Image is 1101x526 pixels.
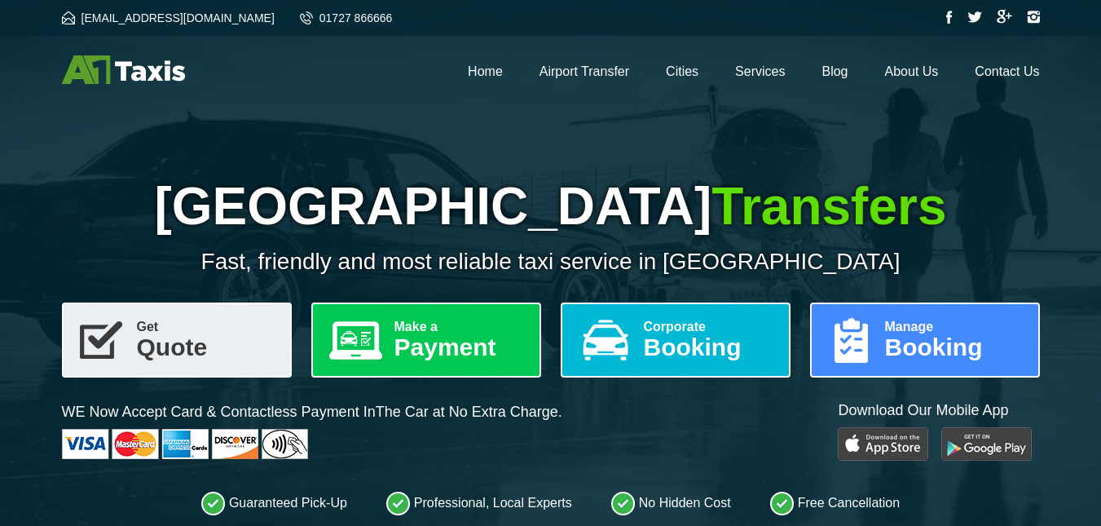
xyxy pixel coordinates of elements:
a: About Us [885,64,939,78]
a: [EMAIL_ADDRESS][DOMAIN_NAME] [62,11,275,24]
img: Google Play [941,427,1032,461]
span: Make a [394,320,526,334]
p: Fast, friendly and most reliable taxi service in [GEOGRAPHIC_DATA] [62,249,1040,275]
a: Airport Transfer [539,64,629,78]
a: Home [468,64,503,78]
h1: [GEOGRAPHIC_DATA] [62,176,1040,236]
a: Cities [666,64,698,78]
a: Services [735,64,785,78]
a: 01727 866666 [300,11,393,24]
a: GetQuote [62,303,292,378]
a: Make aPayment [311,303,541,378]
img: Google Plus [997,10,1012,24]
li: Free Cancellation [770,491,900,515]
p: WE Now Accept Card & Contactless Payment In [62,402,562,422]
span: Transfers [711,177,946,236]
a: Blog [821,64,848,78]
img: Play Store [838,427,928,461]
span: Manage [885,320,1025,334]
img: A1 Taxis St Albans LTD [62,55,185,84]
a: CorporateBooking [561,303,791,378]
img: Facebook [946,11,953,24]
span: Get [137,320,277,334]
span: Corporate [644,320,776,334]
a: ManageBooking [810,303,1040,378]
img: Twitter [967,11,982,23]
span: The Car at No Extra Charge. [376,404,562,420]
li: Professional, Local Experts [386,491,572,515]
img: Instagram [1027,11,1040,24]
li: No Hidden Cost [611,491,731,515]
a: Contact Us [975,64,1039,78]
p: Download Our Mobile App [838,400,1039,421]
img: Cards [62,429,308,459]
li: Guaranteed Pick-Up [201,491,347,515]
